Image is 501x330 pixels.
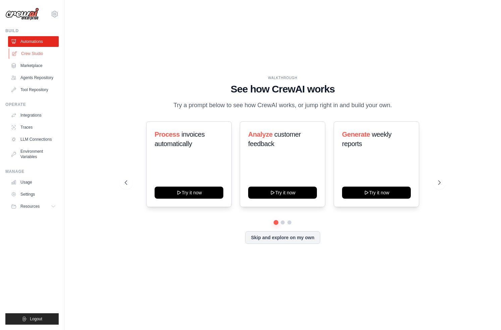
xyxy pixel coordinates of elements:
span: Logout [30,316,42,322]
div: Operate [5,102,59,107]
span: customer feedback [248,131,301,147]
span: invoices automatically [155,131,205,147]
span: weekly reports [342,131,391,147]
a: Integrations [8,110,59,121]
button: Try it now [248,187,317,199]
span: Process [155,131,180,138]
a: Tool Repository [8,84,59,95]
a: Automations [8,36,59,47]
a: Usage [8,177,59,188]
a: Agents Repository [8,72,59,83]
img: Logo [5,8,39,20]
a: LLM Connections [8,134,59,145]
p: Try a prompt below to see how CrewAI works, or jump right in and build your own. [170,101,395,110]
button: Try it now [155,187,223,199]
span: Resources [20,204,40,209]
button: Skip and explore on my own [245,231,320,244]
a: Marketplace [8,60,59,71]
h1: See how CrewAI works [125,83,441,95]
button: Try it now [342,187,411,199]
div: Manage [5,169,59,174]
a: Traces [8,122,59,133]
a: Environment Variables [8,146,59,162]
span: Generate [342,131,370,138]
button: Resources [8,201,59,212]
button: Logout [5,313,59,325]
a: Settings [8,189,59,200]
a: Crew Studio [9,48,59,59]
div: Build [5,28,59,34]
div: WALKTHROUGH [125,75,441,80]
span: Analyze [248,131,273,138]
